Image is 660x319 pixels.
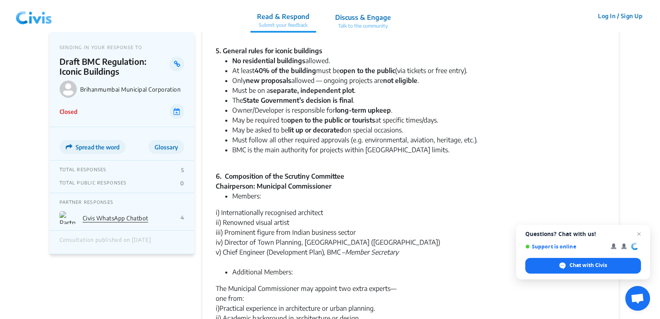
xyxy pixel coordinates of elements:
p: 5 [181,167,184,173]
li: Owner/Developer is responsible for . [232,105,605,115]
img: navlogo.png [12,4,55,28]
p: Discuss & Engage [335,12,391,22]
strong: not eligible [383,76,417,85]
p: Closed [60,107,77,116]
li: At least must be (via tickets or free entry). [232,66,605,76]
strong: Chairperson: Municipal Commissioner [216,182,331,190]
li: May be required to at specific times/days. [232,115,605,125]
strong: open to the public or tourists [287,116,375,124]
strong: separate, independent plot [270,86,354,95]
p: Brihanmumbai Municipal Corporation [80,86,184,93]
li: Must be on a . [232,85,605,95]
p: PARTNER RESPONSES [60,199,184,205]
span: Glossary [155,144,178,151]
li: The . [232,95,605,105]
p: 0 [180,180,184,187]
img: Partner Logo [60,211,76,224]
p: Submit your feedback [257,21,310,29]
a: Civis WhatsApp Chatbot [83,215,148,222]
li: BMC is the main authority for projects within [GEOGRAPHIC_DATA] limits. [232,145,605,165]
p: 4 [181,214,184,221]
p: Read & Respond [257,12,310,21]
p: TOTAL PUBLIC RESPONSES [60,180,127,187]
span: Chat with Civis [525,258,641,274]
strong: 6. Composition of the Scrutiny Committee [216,172,344,180]
a: Open chat [625,286,650,311]
span: Chat with Civis [569,262,607,269]
li: Members: [232,191,605,201]
li: Only allowed — ongoing projects are . [232,76,605,85]
em: Member Secretary [345,248,398,256]
strong: No residential buildings [232,57,305,65]
p: SENDING IN YOUR RESPONSE TO [60,45,184,50]
li: allowed. [232,56,605,66]
strong: open to the public [340,66,395,75]
img: Brihanmumbai Municipal Corporation logo [60,80,77,98]
strong: 40% of the building [255,66,316,75]
span: Questions? Chat with us! [525,231,641,237]
p: TOTAL RESPONSES [60,167,107,173]
button: Log In / Sign Up [593,9,648,22]
strong: State Government’s decision is final [243,96,353,104]
strong: lit up or decorated [288,126,344,134]
strong: new proposals [246,76,291,85]
span: Support is online [525,243,605,250]
button: Spread the word [60,140,126,154]
li: Additional Members: [232,267,605,277]
p: Draft BMC Regulation: Iconic Buildings [60,57,170,76]
strong: long-term upkeep [335,106,391,114]
strong: 5. General rules for iconic buildings [216,47,322,55]
button: Glossary [148,140,184,154]
li: May be asked to be on special occasions. [232,125,605,135]
p: Talk to the community [335,22,391,30]
li: Must follow all other required approvals (e.g. environmental, aviation, heritage, etc.). [232,135,605,145]
span: Spread the word [76,144,119,151]
div: i) Internationally recognised architect ii) Renowned visual artist iii) Prominent figure from Ind... [216,208,605,267]
div: Consultation published on [DATE] [60,237,151,248]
